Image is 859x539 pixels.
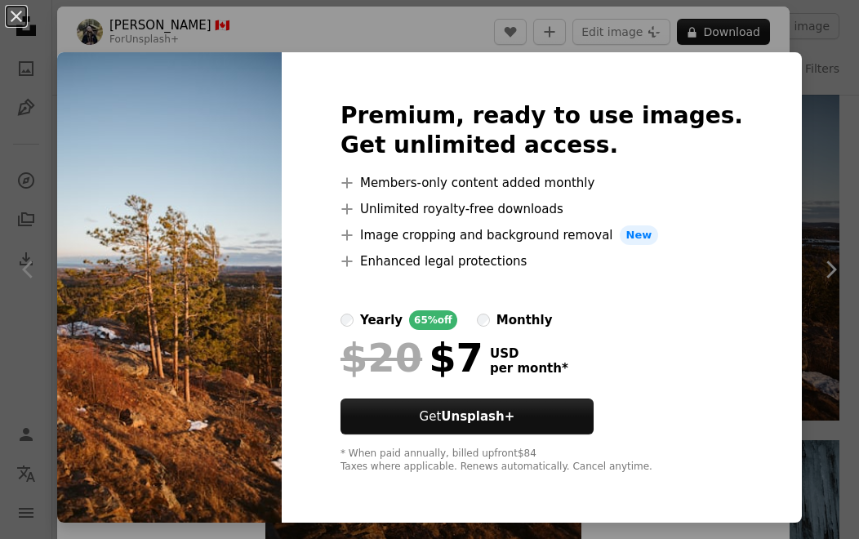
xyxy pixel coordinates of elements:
[340,101,743,160] h2: Premium, ready to use images. Get unlimited access.
[340,225,743,245] li: Image cropping and background removal
[360,310,403,330] div: yearly
[340,448,743,474] div: * When paid annually, billed upfront $84 Taxes where applicable. Renews automatically. Cancel any...
[441,409,514,424] strong: Unsplash+
[477,314,490,327] input: monthly
[340,173,743,193] li: Members-only content added monthly
[490,361,568,376] span: per month *
[409,310,457,330] div: 65% off
[340,199,743,219] li: Unlimited royalty-free downloads
[340,252,743,271] li: Enhanced legal protections
[57,52,282,523] img: premium_photo-1675692665792-7be8a912877a
[340,336,483,379] div: $7
[620,225,659,245] span: New
[340,399,594,434] button: GetUnsplash+
[496,310,553,330] div: monthly
[340,336,422,379] span: $20
[340,314,354,327] input: yearly65%off
[490,346,568,361] span: USD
